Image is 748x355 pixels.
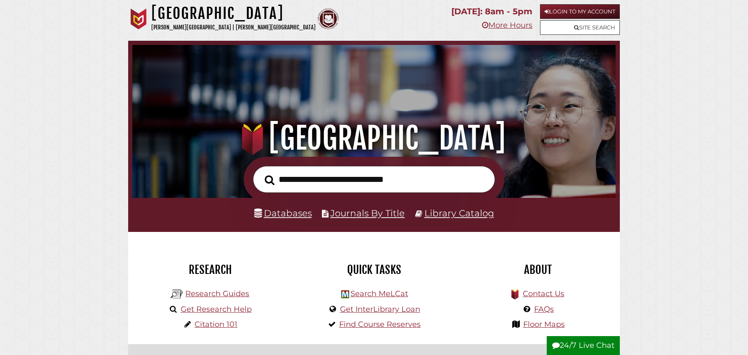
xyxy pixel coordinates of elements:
[185,289,249,298] a: Research Guides
[195,320,237,329] a: Citation 101
[171,288,183,300] img: Hekman Library Logo
[151,4,316,23] h1: [GEOGRAPHIC_DATA]
[534,305,554,314] a: FAQs
[134,263,286,277] h2: Research
[451,4,532,19] p: [DATE]: 8am - 5pm
[424,208,494,218] a: Library Catalog
[128,8,149,29] img: Calvin University
[540,20,620,35] a: Site Search
[151,23,316,32] p: [PERSON_NAME][GEOGRAPHIC_DATA] | [PERSON_NAME][GEOGRAPHIC_DATA]
[482,21,532,30] a: More Hours
[330,208,405,218] a: Journals By Title
[254,208,312,218] a: Databases
[318,8,339,29] img: Calvin Theological Seminary
[339,320,421,329] a: Find Course Reserves
[298,263,450,277] h2: Quick Tasks
[341,290,349,298] img: Hekman Library Logo
[350,289,408,298] a: Search MeLCat
[144,120,605,157] h1: [GEOGRAPHIC_DATA]
[462,263,614,277] h2: About
[340,305,420,314] a: Get InterLibrary Loan
[181,305,252,314] a: Get Research Help
[261,173,279,188] button: Search
[523,289,564,298] a: Contact Us
[540,4,620,19] a: Login to My Account
[523,320,565,329] a: Floor Maps
[265,175,274,185] i: Search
